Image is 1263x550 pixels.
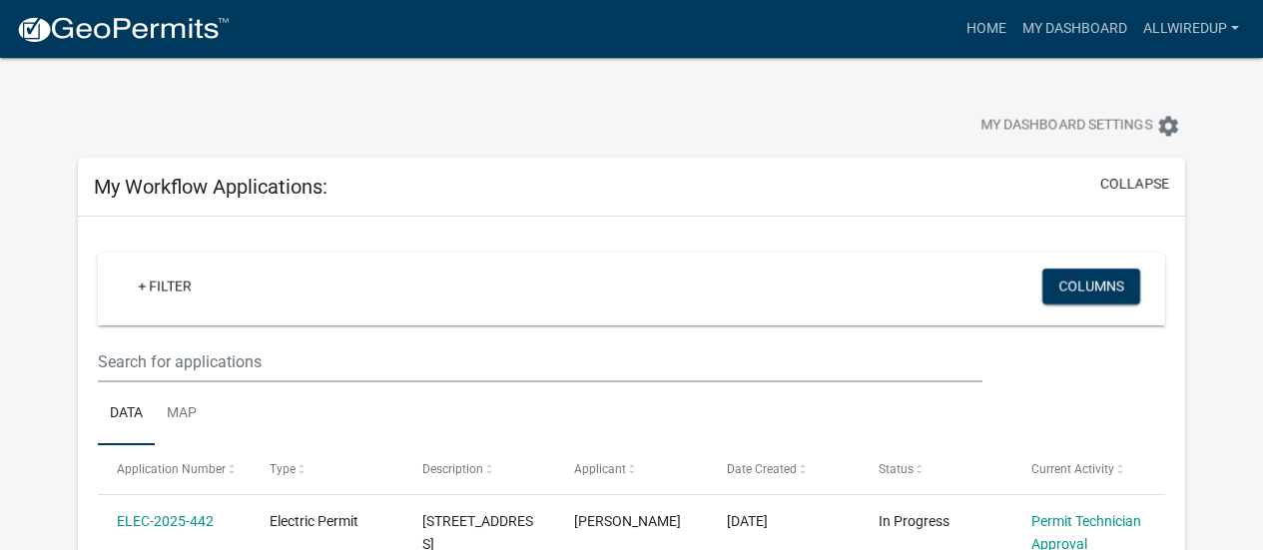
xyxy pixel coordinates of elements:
span: 08/12/2025 [727,513,768,529]
button: collapse [1100,174,1169,195]
datatable-header-cell: Application Number [98,445,251,493]
span: Type [270,462,296,476]
datatable-header-cell: Current Activity [1012,445,1165,493]
datatable-header-cell: Status [860,445,1012,493]
span: Applicant [574,462,626,476]
span: Status [879,462,914,476]
a: Home [958,10,1014,48]
a: Map [155,382,209,446]
a: My Dashboard [1014,10,1135,48]
span: Application Number [117,462,226,476]
datatable-header-cell: Applicant [555,445,708,493]
datatable-header-cell: Type [251,445,403,493]
datatable-header-cell: Description [402,445,555,493]
a: + Filter [122,269,208,304]
span: In Progress [879,513,949,529]
a: Data [98,382,155,446]
input: Search for applications [98,341,981,382]
span: Craig Hinkle [574,513,681,529]
a: ELEC-2025-442 [117,513,214,529]
a: Allwiredup [1135,10,1247,48]
button: Columns [1042,269,1140,304]
datatable-header-cell: Date Created [708,445,861,493]
button: My Dashboard Settingssettings [964,106,1196,145]
span: Date Created [727,462,797,476]
span: Electric Permit [270,513,358,529]
span: Current Activity [1031,462,1114,476]
h5: My Workflow Applications: [94,175,327,199]
span: Description [422,462,483,476]
i: settings [1156,114,1180,138]
span: My Dashboard Settings [980,114,1152,138]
